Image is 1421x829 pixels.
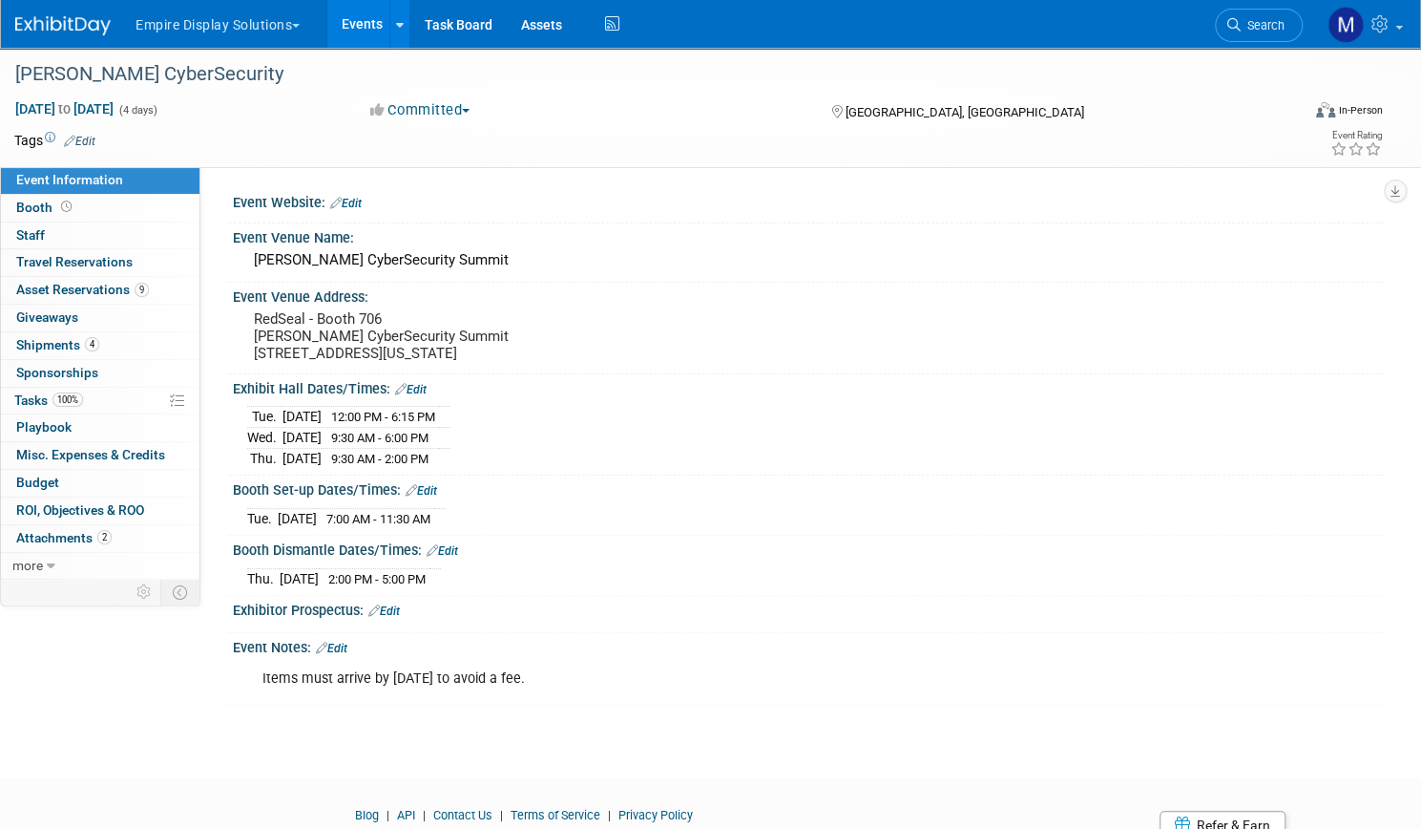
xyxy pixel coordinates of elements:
td: Thu. [247,448,282,468]
a: Edit [368,605,400,618]
td: [DATE] [280,568,319,588]
div: Event Rating [1330,131,1382,140]
div: [PERSON_NAME] CyberSecurity [9,57,1266,92]
span: Event Information [16,172,123,187]
span: Misc. Expenses & Credits [16,447,165,462]
span: more [12,558,43,573]
a: Booth [1,195,199,222]
a: Tasks100% [1,388,199,414]
a: Edit [406,484,437,498]
div: Event Venue Address: [233,283,1383,307]
span: Booth [16,200,75,215]
td: [DATE] [282,448,322,468]
a: Edit [330,197,362,210]
a: ROI, Objectives & ROO [1,498,199,524]
div: Exhibitor Prospectus: [233,596,1383,621]
a: Playbook [1,414,199,441]
span: Budget [16,475,59,490]
div: Event Format [1179,99,1383,128]
td: Tue. [247,508,278,528]
span: | [603,808,616,822]
span: Booth not reserved yet [57,200,75,214]
a: Edit [64,135,95,148]
a: Blog [355,808,379,822]
a: Event Information [1,167,199,194]
img: Format-Inperson.png [1316,102,1335,117]
span: Staff [16,227,45,243]
a: Giveaways [1,305,199,331]
span: Travel Reservations [16,254,133,269]
a: Staff [1,223,199,249]
a: Contact Us [433,808,492,822]
button: Committed [364,100,477,120]
a: Asset Reservations9 [1,277,199,304]
a: Privacy Policy [618,808,693,822]
span: 9:30 AM - 2:00 PM [331,452,428,466]
a: API [397,808,415,822]
span: Tasks [14,393,83,408]
td: Toggle Event Tabs [161,580,200,605]
span: Playbook [16,419,72,435]
span: (4 days) [117,104,157,117]
span: to [55,101,73,117]
td: [DATE] [282,428,322,449]
span: [GEOGRAPHIC_DATA], [GEOGRAPHIC_DATA] [846,105,1084,119]
pre: RedSeal - Booth 706 [PERSON_NAME] CyberSecurity Summit [STREET_ADDRESS][US_STATE] [254,310,691,362]
td: Wed. [247,428,282,449]
td: [DATE] [282,407,322,428]
a: more [1,553,199,580]
div: Booth Set-up Dates/Times: [233,476,1383,500]
div: [PERSON_NAME] CyberSecurity Summit [247,245,1369,275]
span: 2:00 PM - 5:00 PM [328,572,426,586]
span: [DATE] [DATE] [14,100,115,117]
div: In-Person [1338,103,1383,117]
a: Edit [316,642,347,655]
img: ExhibitDay [15,16,111,35]
a: Edit [427,544,458,558]
td: Personalize Event Tab Strip [128,580,161,605]
a: Misc. Expenses & Credits [1,442,199,469]
span: 4 [85,337,99,351]
span: Asset Reservations [16,282,149,297]
span: ROI, Objectives & ROO [16,502,144,518]
span: Sponsorships [16,365,98,380]
span: 100% [52,393,83,407]
span: | [418,808,430,822]
span: | [382,808,394,822]
td: [DATE] [278,508,317,528]
span: 7:00 AM - 11:30 AM [326,512,430,526]
span: 9 [135,283,149,297]
a: Attachments2 [1,525,199,552]
a: Sponsorships [1,360,199,387]
span: Shipments [16,337,99,352]
span: 12:00 PM - 6:15 PM [331,410,435,424]
span: Search [1241,18,1285,32]
a: Shipments4 [1,332,199,359]
span: 2 [97,530,112,544]
div: Event Notes: [233,633,1383,658]
td: Tue. [247,407,282,428]
div: Event Venue Name: [233,223,1383,247]
a: Search [1215,9,1303,42]
td: Tags [14,131,95,150]
div: Exhibit Hall Dates/Times: [233,374,1383,399]
div: Event Website: [233,188,1383,213]
img: Matt h [1327,7,1364,43]
a: Budget [1,470,199,497]
a: Edit [395,383,427,396]
a: Terms of Service [511,808,600,822]
span: Giveaways [16,309,78,325]
span: | [495,808,508,822]
div: Items must arrive by [DATE] to avoid a fee. [249,660,1162,698]
span: 9:30 AM - 6:00 PM [331,431,428,445]
td: Thu. [247,568,280,588]
div: Booth Dismantle Dates/Times: [233,536,1383,561]
a: Travel Reservations [1,249,199,276]
span: Attachments [16,530,112,545]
